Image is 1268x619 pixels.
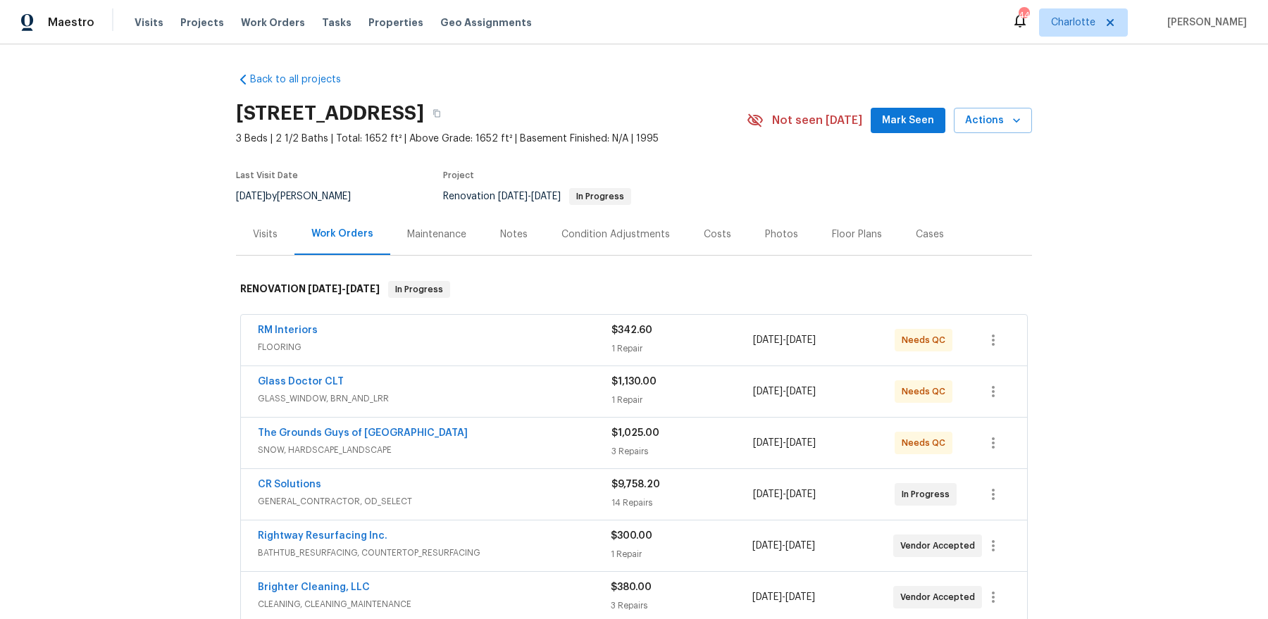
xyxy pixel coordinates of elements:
span: [DATE] [785,592,815,602]
div: Notes [500,227,528,242]
span: - [753,384,816,399]
span: Renovation [443,192,631,201]
span: Needs QC [902,384,951,399]
span: $1,025.00 [611,428,659,438]
a: RM Interiors [258,325,318,335]
span: In Progress [571,192,630,201]
span: Needs QC [902,333,951,347]
div: by [PERSON_NAME] [236,188,368,205]
div: Maintenance [407,227,466,242]
div: 1 Repair [611,342,753,356]
span: [DATE] [236,192,266,201]
span: [DATE] [786,489,816,499]
span: 3 Beds | 2 1/2 Baths | Total: 1652 ft² | Above Grade: 1652 ft² | Basement Finished: N/A | 1995 [236,132,747,146]
span: Maestro [48,15,94,30]
span: [DATE] [308,284,342,294]
span: $9,758.20 [611,480,660,489]
span: $300.00 [611,531,652,541]
div: Photos [765,227,798,242]
span: SNOW, HARDSCAPE_LANDSCAPE [258,443,611,457]
div: Cases [916,227,944,242]
a: Glass Doctor CLT [258,377,344,387]
span: [DATE] [346,284,380,294]
div: Visits [253,227,278,242]
span: $342.60 [611,325,652,335]
span: Needs QC [902,436,951,450]
a: CR Solutions [258,480,321,489]
span: Tasks [322,18,352,27]
span: [DATE] [786,335,816,345]
span: Project [443,171,474,180]
span: CLEANING, CLEANING_MAINTENANCE [258,597,611,611]
h6: RENOVATION [240,281,380,298]
span: Work Orders [241,15,305,30]
div: RENOVATION [DATE]-[DATE]In Progress [236,267,1032,312]
div: 3 Repairs [611,444,753,458]
span: [DATE] [752,541,782,551]
button: Mark Seen [871,108,945,134]
div: 14 Repairs [611,496,753,510]
span: $380.00 [611,582,652,592]
span: In Progress [390,282,449,296]
span: [DATE] [531,192,561,201]
span: Visits [135,15,163,30]
span: - [752,590,815,604]
span: BATHTUB_RESURFACING, COUNTERTOP_RESURFACING [258,546,611,560]
span: [DATE] [753,387,783,396]
span: Mark Seen [882,112,934,130]
span: - [753,333,816,347]
span: - [752,539,815,553]
div: 1 Repair [611,393,753,407]
a: Rightway Resurfacing Inc. [258,531,387,541]
h2: [STREET_ADDRESS] [236,106,424,120]
div: Condition Adjustments [561,227,670,242]
span: Properties [368,15,423,30]
span: [DATE] [753,335,783,345]
span: Last Visit Date [236,171,298,180]
div: 44 [1019,8,1028,23]
span: GENERAL_CONTRACTOR, OD_SELECT [258,494,611,508]
span: [DATE] [786,387,816,396]
span: In Progress [902,487,955,501]
span: [DATE] [786,438,816,448]
button: Actions [954,108,1032,134]
a: Back to all projects [236,73,371,87]
span: $1,130.00 [611,377,657,387]
span: [DATE] [753,489,783,499]
span: Charlotte [1051,15,1095,30]
span: [DATE] [752,592,782,602]
span: - [308,284,380,294]
a: Brighter Cleaning, LLC [258,582,370,592]
span: - [498,192,561,201]
span: [DATE] [498,192,528,201]
span: Vendor Accepted [900,590,981,604]
span: Projects [180,15,224,30]
span: [DATE] [753,438,783,448]
div: Costs [704,227,731,242]
span: Not seen [DATE] [772,113,862,127]
div: Work Orders [311,227,373,241]
span: GLASS_WINDOW, BRN_AND_LRR [258,392,611,406]
span: [PERSON_NAME] [1162,15,1247,30]
a: The Grounds Guys of [GEOGRAPHIC_DATA] [258,428,468,438]
div: 3 Repairs [611,599,752,613]
span: Actions [965,112,1021,130]
button: Copy Address [424,101,449,126]
span: FLOORING [258,340,611,354]
span: [DATE] [785,541,815,551]
div: 1 Repair [611,547,752,561]
span: - [753,436,816,450]
span: - [753,487,816,501]
div: Floor Plans [832,227,882,242]
span: Geo Assignments [440,15,532,30]
span: Vendor Accepted [900,539,981,553]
